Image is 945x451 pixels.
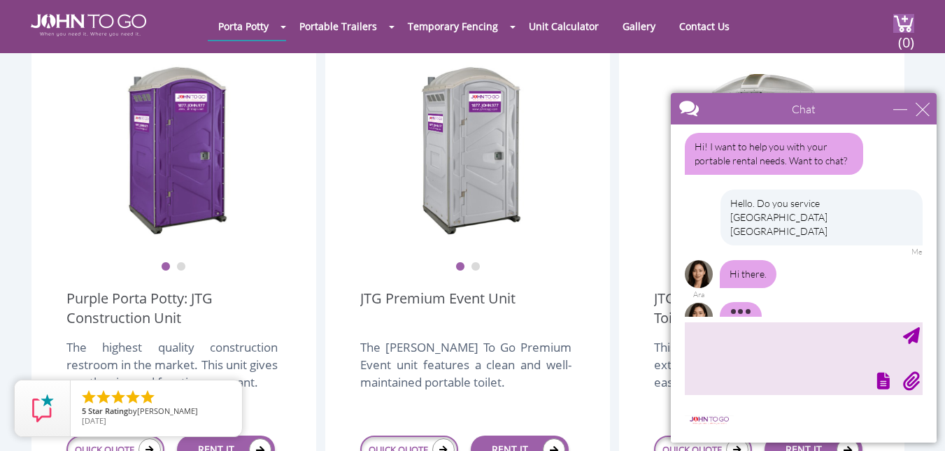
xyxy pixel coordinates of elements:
a: JTG ADA-Compliant Portable Toilet [654,289,869,328]
iframe: Live Chat Box [662,85,945,451]
div: The highest quality construction restroom in the market. This unit gives you the size and functio... [66,338,278,406]
a: Temporary Fencing [397,13,509,40]
a: Unit Calculator [518,13,609,40]
img: JOHN to go [31,14,146,36]
li:  [80,389,97,406]
span: [PERSON_NAME] [137,406,198,416]
button: 1 of 2 [161,262,171,272]
a: Gallery [612,13,666,40]
button: 2 of 2 [176,262,186,272]
button: 2 of 2 [471,262,481,272]
img: cart a [893,14,914,33]
span: [DATE] [82,415,106,426]
img: ADA Handicapped Accessible Unit [709,62,820,237]
img: Review Rating [29,394,57,422]
a: Purple Porta Potty: JTG Construction Unit [66,289,282,328]
li:  [139,389,156,406]
li:  [95,389,112,406]
span: Star Rating [88,406,128,416]
a: JTG Premium Event Unit [360,289,516,328]
li:  [125,389,141,406]
li:  [110,389,127,406]
span: by [82,407,231,417]
div: The [PERSON_NAME] To Go Premium Event unit features a clean and well-maintained portable toilet. [360,338,572,406]
a: Contact Us [669,13,740,40]
a: Porta Potty [208,13,279,40]
span: (0) [897,22,914,52]
a: Portable Trailers [289,13,388,40]
span: 5 [82,406,86,416]
div: This handicapped porta potty has an extra-wide doorway that allows for easy wheelchair access. [654,338,866,406]
button: 1 of 2 [455,262,465,272]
